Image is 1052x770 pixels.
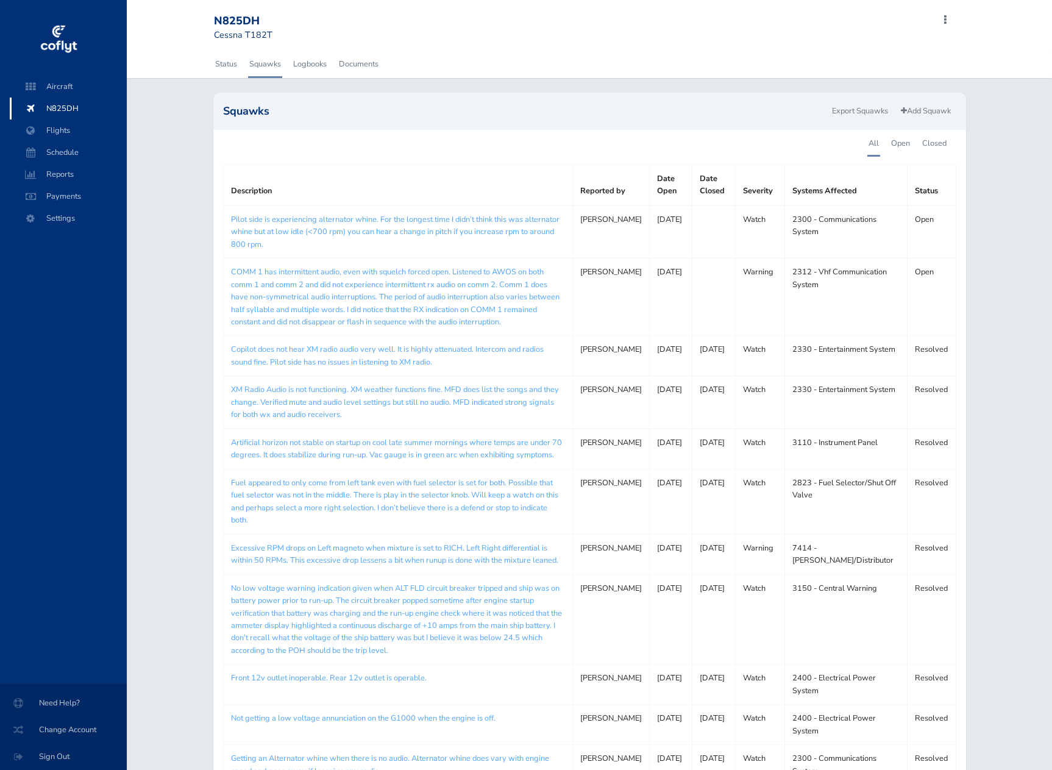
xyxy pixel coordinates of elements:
[784,574,908,665] td: 3150 - Central Warning
[692,574,735,665] td: [DATE]
[649,258,692,336] td: [DATE]
[784,205,908,258] td: 2300 - Communications System
[214,51,238,77] a: Status
[223,165,572,205] th: Description
[22,141,115,163] span: Schedule
[572,469,649,534] td: [PERSON_NAME]
[735,165,784,205] th: Severity
[572,429,649,469] td: [PERSON_NAME]
[784,665,908,705] td: 2400 - Electrical Power System
[692,336,735,376] td: [DATE]
[649,336,692,376] td: [DATE]
[22,98,115,119] span: N825DH
[735,534,784,574] td: Warning
[231,437,562,460] a: Artificial horizon not stable on startup on cool late summer mornings where temps are under 70 de...
[15,692,112,714] span: Need Help?
[735,665,784,705] td: Watch
[890,130,911,157] a: Open
[231,672,427,683] a: Front 12v outlet inoperable. Rear 12v outlet is operable.
[649,376,692,429] td: [DATE]
[649,574,692,665] td: [DATE]
[908,469,956,534] td: Resolved
[572,574,649,665] td: [PERSON_NAME]
[921,130,947,157] a: Closed
[22,76,115,98] span: Aircraft
[22,185,115,207] span: Payments
[572,665,649,705] td: [PERSON_NAME]
[572,205,649,258] td: [PERSON_NAME]
[908,705,956,745] td: Resolved
[572,258,649,336] td: [PERSON_NAME]
[338,51,380,77] a: Documents
[895,102,956,120] a: Add Squawk
[735,205,784,258] td: Watch
[784,705,908,745] td: 2400 - Electrical Power System
[248,51,282,77] a: Squawks
[572,705,649,745] td: [PERSON_NAME]
[735,376,784,429] td: Watch
[22,119,115,141] span: Flights
[692,665,735,705] td: [DATE]
[22,163,115,185] span: Reports
[649,469,692,534] td: [DATE]
[826,102,894,120] a: Export Squawks
[231,477,558,526] a: Fuel appeared to only come from left tank even with fuel selector is set for both. Possible that ...
[649,534,692,574] td: [DATE]
[735,258,784,336] td: Warning
[692,705,735,745] td: [DATE]
[908,165,956,205] th: Status
[735,574,784,665] td: Watch
[692,376,735,429] td: [DATE]
[867,130,880,157] a: All
[572,534,649,574] td: [PERSON_NAME]
[908,205,956,258] td: Open
[735,469,784,534] td: Watch
[649,429,692,469] td: [DATE]
[908,258,956,336] td: Open
[214,29,272,41] small: Cessna T182T
[735,336,784,376] td: Watch
[214,15,302,28] div: N825DH
[223,105,826,116] h2: Squawks
[231,384,559,420] a: XM Radio Audio is not functioning. XM weather functions fine. MFD does list the songs and they ch...
[231,713,496,724] a: Not getting a low voltage annunciation on the G1000 when the engine is off.
[908,336,956,376] td: Resolved
[908,665,956,705] td: Resolved
[15,746,112,768] span: Sign Out
[572,376,649,429] td: [PERSON_NAME]
[572,165,649,205] th: Reported by
[908,376,956,429] td: Resolved
[22,207,115,229] span: Settings
[649,205,692,258] td: [DATE]
[784,258,908,336] td: 2312 - Vhf Communication System
[692,469,735,534] td: [DATE]
[231,344,544,367] a: Copilot does not hear XM radio audio very well. It is highly attenuated. Intercom and radios soun...
[692,534,735,574] td: [DATE]
[784,534,908,574] td: 7414 - [PERSON_NAME]/Distributor
[231,543,558,566] a: Excessive RPM drops on Left magneto when mixture is set to RICH. Left Right differential is withi...
[38,21,79,58] img: coflyt logo
[572,336,649,376] td: [PERSON_NAME]
[231,214,560,250] a: Pilot side is experiencing alternator whine. For the longest time I didn’t think this was alterna...
[908,534,956,574] td: Resolved
[735,705,784,745] td: Watch
[292,51,328,77] a: Logbooks
[908,429,956,469] td: Resolved
[15,719,112,741] span: Change Account
[231,583,562,656] a: No low voltage warning indication given when ALT FLD circuit breaker tripped and ship was on batt...
[692,165,735,205] th: Date Closed
[692,429,735,469] td: [DATE]
[784,469,908,534] td: 2823 - Fuel Selector/Shut Off Valve
[649,705,692,745] td: [DATE]
[735,429,784,469] td: Watch
[784,336,908,376] td: 2330 - Entertainment System
[784,376,908,429] td: 2330 - Entertainment System
[649,665,692,705] td: [DATE]
[784,165,908,205] th: Systems Affected
[649,165,692,205] th: Date Open
[784,429,908,469] td: 3110 - Instrument Panel
[908,574,956,665] td: Resolved
[231,266,560,327] a: COMM 1 has intermittent audio, even with squelch forced open. Listened to AWOS on both comm 1 and...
